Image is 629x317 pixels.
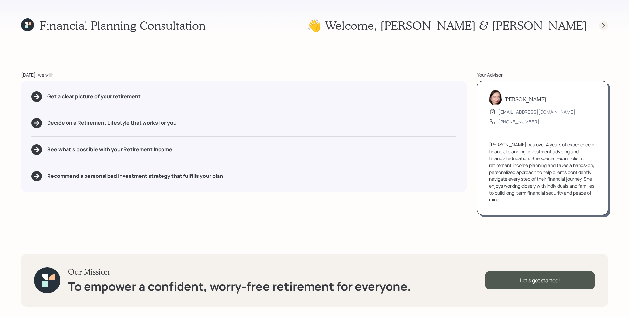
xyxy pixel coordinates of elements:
[498,108,575,115] div: [EMAIL_ADDRESS][DOMAIN_NAME]
[485,271,595,289] div: Let's get started!
[68,267,411,277] h3: Our Mission
[39,18,206,32] h1: Financial Planning Consultation
[21,71,467,78] div: [DATE], we will:
[68,279,411,293] h1: To empower a confident, worry-free retirement for everyone.
[504,96,546,102] h5: [PERSON_NAME]
[47,146,172,153] h5: See what's possible with your Retirement Income
[307,18,587,32] h1: 👋 Welcome , [PERSON_NAME] & [PERSON_NAME]
[47,173,223,179] h5: Recommend a personalized investment strategy that fulfills your plan
[47,120,177,126] h5: Decide on a Retirement Lifestyle that works for you
[489,90,502,105] img: aleksandra-headshot.png
[498,118,539,125] div: [PHONE_NUMBER]
[47,93,141,100] h5: Get a clear picture of your retirement
[477,71,608,78] div: Your Advisor
[489,141,596,203] div: [PERSON_NAME] has over 4 years of experience in financial planning, investment advising and finan...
